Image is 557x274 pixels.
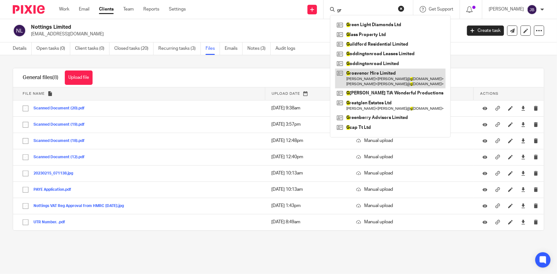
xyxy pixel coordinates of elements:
[272,92,300,95] span: Upload date
[521,121,526,128] a: Download
[114,42,154,55] a: Closed tasks (20)
[19,200,32,212] input: Select
[527,4,537,15] img: svg%3E
[169,6,186,12] a: Settings
[521,170,526,176] a: Download
[521,105,526,111] a: Download
[19,184,32,196] input: Select
[23,92,45,95] span: File name
[521,154,526,160] a: Download
[272,137,343,144] p: [DATE] 12:48pm
[336,8,394,13] input: Search
[272,154,343,160] p: [DATE] 12:40pm
[272,203,343,209] p: [DATE] 1:43pm
[356,219,467,225] p: Manual upload
[19,151,32,163] input: Select
[31,24,372,31] h2: Nottings Limited
[356,170,467,176] p: Manual upload
[356,203,467,209] p: Manual upload
[19,119,32,131] input: Select
[34,106,89,111] button: Scanned Document (20).pdf
[480,92,499,95] span: Actions
[52,75,58,80] span: (8)
[79,6,89,12] a: Email
[19,135,32,147] input: Select
[272,170,343,176] p: [DATE] 10:13am
[272,105,343,111] p: [DATE] 9:38am
[34,220,70,225] button: UTR Number. .pdf
[158,42,201,55] a: Recurring tasks (3)
[13,24,26,37] img: svg%3E
[31,31,457,37] p: [EMAIL_ADDRESS][DOMAIN_NAME]
[36,42,70,55] a: Open tasks (0)
[272,219,343,225] p: [DATE] 8:49am
[206,42,220,55] a: Files
[143,6,159,12] a: Reports
[521,219,526,225] a: Download
[123,6,134,12] a: Team
[521,186,526,193] a: Download
[521,137,526,144] a: Download
[99,6,114,12] a: Clients
[19,216,32,228] input: Select
[247,42,271,55] a: Notes (3)
[398,5,404,12] button: Clear
[275,42,300,55] a: Audit logs
[13,5,45,14] img: Pixie
[34,204,129,208] button: Nottings VAT Reg Approval from HMRC [DATE].jpg
[34,139,89,143] button: Scanned Document (18).pdf
[34,171,78,176] button: 20230215_071138.jpg
[34,155,89,159] button: Scanned Document (12).pdf
[272,186,343,193] p: [DATE] 10:13am
[65,70,93,85] button: Upload file
[59,6,69,12] a: Work
[356,154,467,160] p: Manual upload
[467,26,504,36] a: Create task
[75,42,109,55] a: Client tasks (0)
[19,102,32,115] input: Select
[521,203,526,209] a: Download
[272,121,343,128] p: [DATE] 3:57pm
[356,186,467,193] p: Manual upload
[34,122,89,127] button: Scanned Document (19).pdf
[429,7,453,11] span: Get Support
[356,137,467,144] p: Manual upload
[23,74,58,81] h1: General files
[13,42,32,55] a: Details
[19,167,32,180] input: Select
[489,6,524,12] p: [PERSON_NAME]
[225,42,243,55] a: Emails
[34,188,76,192] button: PAYE Application.pdf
